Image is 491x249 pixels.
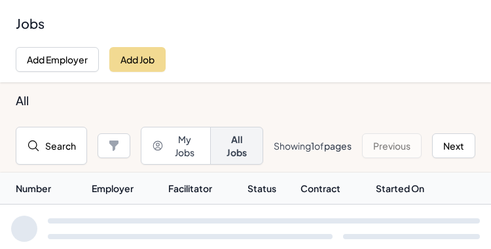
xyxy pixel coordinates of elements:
[274,139,352,152] p: Showing of
[141,127,211,165] button: My Jobs
[109,47,166,72] button: Add Job
[16,127,87,165] button: Search
[16,47,99,72] button: Add Employer
[16,93,475,108] h3: All
[362,133,422,158] button: Previous
[371,173,457,205] th: Started On
[311,140,314,152] span: 1
[86,173,163,205] th: Employer
[432,133,475,158] button: Next
[300,173,371,205] th: Contract
[274,127,475,165] nav: Pagination
[210,127,263,165] button: All Jobs
[324,140,352,152] span: pages
[16,14,475,33] h2: Jobs
[242,173,300,205] th: Status
[163,173,242,205] th: Facilitator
